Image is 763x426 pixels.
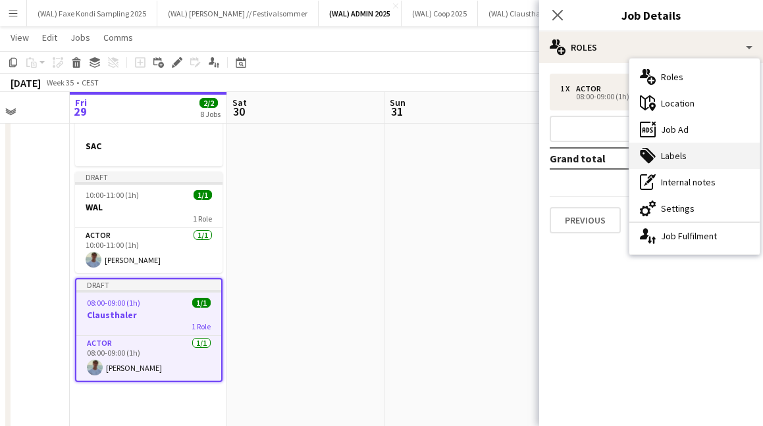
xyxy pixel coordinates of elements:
span: 29 [73,104,87,119]
button: (WAL) Clausthaler 2025 [478,1,577,26]
span: 1 Role [192,321,211,331]
div: 08:00-09:00 (1h) [560,93,728,100]
button: (WAL) Coop 2025 [402,1,478,26]
span: View [11,32,29,43]
button: (WAL) Faxe Kondi Sampling 2025 [27,1,157,26]
div: 8 Jobs [200,109,221,119]
div: Labels [629,143,760,169]
span: 1/1 [194,190,212,200]
td: Grand total [550,148,670,169]
div: Roles [539,32,763,63]
div: Location [629,90,760,116]
span: 31 [388,104,406,119]
h3: Clausthaler [76,309,221,321]
app-card-role: Actor1/110:00-11:00 (1h)[PERSON_NAME] [75,228,223,273]
span: Week 35 [43,78,76,87]
span: 1 Role [193,214,212,224]
div: CEST [82,78,99,87]
div: [DATE] [11,76,41,89]
button: (WAL) [PERSON_NAME] // Festivalsommer [157,1,319,26]
h3: WAL [75,201,223,213]
button: Previous [550,207,621,233]
span: Edit [42,32,57,43]
span: Jobs [70,32,90,43]
span: Fri [75,97,87,108]
a: View [5,29,34,46]
div: Job Fulfilment [629,223,760,249]
h3: Job Details [539,7,763,24]
div: Draft [75,172,223,182]
app-job-card: Draft10:00-11:00 (1h)1/1WAL1 RoleActor1/110:00-11:00 (1h)[PERSON_NAME] [75,172,223,273]
app-job-card: Draft08:00-09:00 (1h)1/1Clausthaler1 RoleActor1/108:00-09:00 (1h)[PERSON_NAME] [75,278,223,382]
button: Add role [550,116,752,142]
button: (WAL) ADMIN 2025 [319,1,402,26]
a: Edit [37,29,63,46]
app-job-card: DraftSAC [75,110,223,166]
span: 1/1 [192,298,211,308]
span: 08:00-09:00 (1h) [87,298,140,308]
span: Sat [232,97,247,108]
span: 2/2 [199,98,218,108]
div: Actor [576,84,606,93]
div: Settings [629,195,760,222]
div: 1 x [560,84,576,93]
div: Internal notes [629,169,760,195]
span: 10:00-11:00 (1h) [86,190,139,200]
a: Comms [98,29,138,46]
span: 30 [230,104,247,119]
div: Draft [76,279,221,290]
h3: SAC [75,140,223,152]
app-card-role: Actor1/108:00-09:00 (1h)[PERSON_NAME] [76,336,221,381]
span: Sun [390,97,406,108]
div: Roles [629,64,760,90]
a: Jobs [65,29,95,46]
div: Job Ad [629,116,760,143]
span: Comms [103,32,133,43]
